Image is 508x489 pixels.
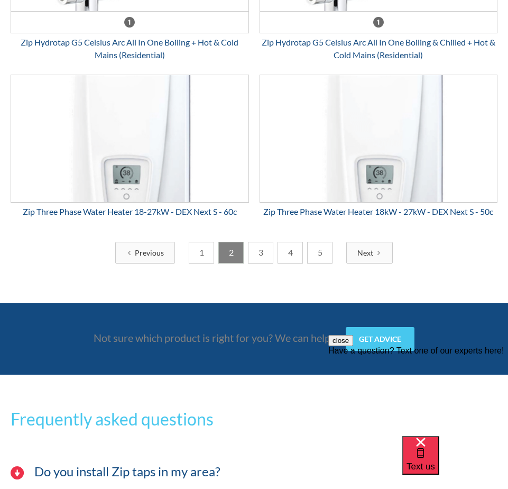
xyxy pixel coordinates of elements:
a: 1 [189,242,214,264]
div: Zip Hydrotap G5 Celsius Arc All In One Boiling + Hot & Cold Mains (Residential) [11,36,249,61]
img: Zip Three Phase Water Heater 18kW - 27kW - DEX Next S - 50c [260,75,497,202]
a: Get advice [346,327,414,351]
a: 2 [218,242,244,264]
div: Next [357,247,373,258]
h3: Frequently asked questions [11,406,497,432]
p: Not sure which product is right for you? We can help. [94,330,332,346]
iframe: podium webchat widget bubble [402,436,508,489]
div: Previous [135,247,164,258]
iframe: podium webchat widget prompt [328,335,508,449]
img: Zip Three Phase Water Heater 18-27kW - DEX Next S - 60c [11,75,248,202]
a: 3 [248,242,273,264]
a: 5 [307,242,332,264]
div: Zip Three Phase Water Heater 18kW - 27kW - DEX Next S - 50c [260,205,498,218]
div: Zip Three Phase Water Heater 18-27kW - DEX Next S - 60c [11,205,249,218]
div: Zip Hydrotap G5 Celsius Arc All In One Boiling & Chilled + Hot & Cold Mains (Residential) [260,36,498,61]
a: Zip Three Phase Water Heater 18kW - 27kW - DEX Next S - 50cZip Three Phase Water Heater 18kW - 27... [260,75,498,218]
a: Zip Three Phase Water Heater 18-27kW - DEX Next S - 60cZip Three Phase Water Heater 18-27kW - DEX... [11,75,249,218]
h3: Do you install Zip taps in my area? [34,464,220,479]
div: List [11,242,497,264]
a: 4 [278,242,303,264]
a: Previous Page [115,242,175,264]
a: Next Page [346,242,393,264]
